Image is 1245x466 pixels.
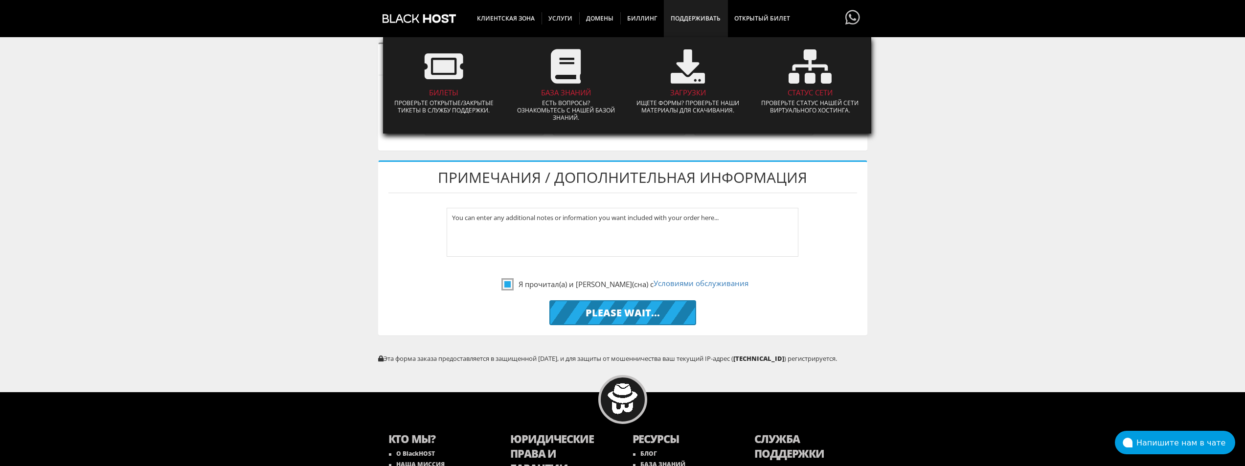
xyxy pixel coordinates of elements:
[633,431,679,446] font: РЕСУРСЫ
[784,354,837,363] font: ) регистрируется.
[1136,438,1225,447] font: Напишите нам в чате
[549,300,696,325] input: Please Wait...
[519,279,654,289] font: Я прочитал(а) и [PERSON_NAME](сна) с
[477,14,535,22] font: КЛИЕНТСКАЯ ЗОНА
[384,354,733,363] font: Эта форма заказа предоставляется в защищенной [DATE], и для защиты от мошенничества ваш текущий I...
[388,431,435,446] font: КТО МЫ?
[670,88,706,97] font: Загрузки
[654,278,748,288] a: Условиями обслуживания
[1115,431,1235,454] button: Напишите нам в чате
[438,167,807,187] font: Примечания / Дополнительная информация
[607,383,638,414] img: Талисман BlackHOST — Блэки.
[396,449,435,458] font: О BlackHOST
[542,99,590,107] font: Есть вопросы?
[507,42,625,129] a: База знаний Есть вопросы?Ознакомьтесь с нашей базой знаний.
[447,208,798,257] textarea: You can enter any additional notes or information you want included with your order here...
[761,99,859,114] font: Проверьте статус нашей сети виртуального хостинга.
[429,88,458,97] font: Билеты
[630,42,747,121] a: Загрузки Ищете формы? Проверьте наши материалы для скачивания.
[517,106,615,122] font: Ознакомьтесь с нашей базой знаний.
[548,14,572,22] font: УСЛУГИ
[636,99,739,114] font: Ищете формы? Проверьте наши материалы для скачивания.
[627,14,657,22] font: Биллинг
[754,431,824,461] font: СЛУЖБА ПОДДЕРЖКИ
[751,42,869,121] a: Статус сети Проверьте статус нашей сети виртуального хостинга.
[633,449,657,458] a: БЛОГ
[671,14,721,22] font: Поддерживать
[586,14,613,22] font: Домены
[788,88,833,97] font: Статус сети
[389,449,435,458] a: О BlackHOST
[394,99,494,114] font: Проверьте открытые/закрытые тикеты в службу поддержки.
[541,88,591,97] font: База знаний
[734,14,790,22] font: Открытый билет
[385,42,503,121] a: Билеты Проверьте открытые/закрытые тикеты в службу поддержки.
[640,449,657,458] font: БЛОГ
[733,354,784,363] font: [TECHNICAL_ID]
